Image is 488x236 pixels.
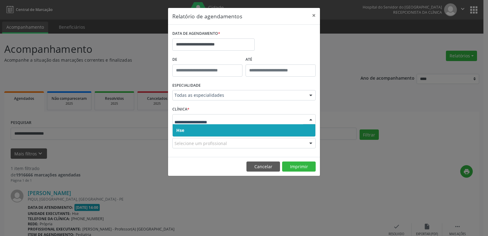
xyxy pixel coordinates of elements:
label: ATÉ [246,55,316,64]
span: Hse [176,127,184,133]
span: Selecione um profissional [174,140,227,147]
button: Imprimir [282,162,316,172]
h5: Relatório de agendamentos [172,12,242,20]
label: CLÍNICA [172,105,189,114]
button: Close [308,8,320,23]
label: DATA DE AGENDAMENTO [172,29,220,38]
label: De [172,55,242,64]
button: Cancelar [246,162,280,172]
span: Todas as especialidades [174,92,303,98]
label: ESPECIALIDADE [172,81,201,90]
